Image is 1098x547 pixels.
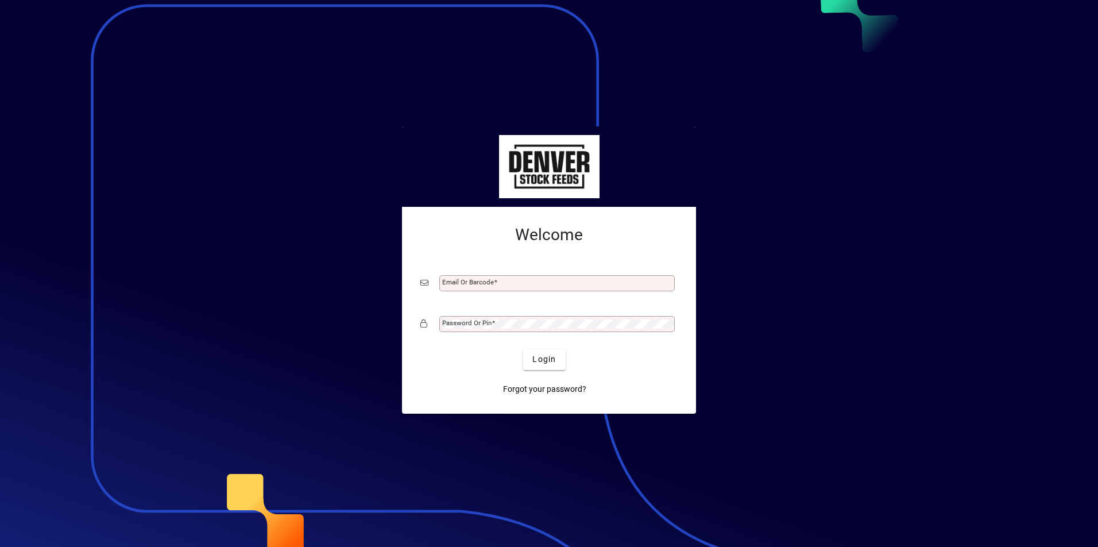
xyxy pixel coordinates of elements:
[532,353,556,365] span: Login
[503,383,586,395] span: Forgot your password?
[523,349,565,370] button: Login
[420,225,678,245] h2: Welcome
[442,319,492,327] mat-label: Password or Pin
[442,278,494,286] mat-label: Email or Barcode
[498,379,591,400] a: Forgot your password?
